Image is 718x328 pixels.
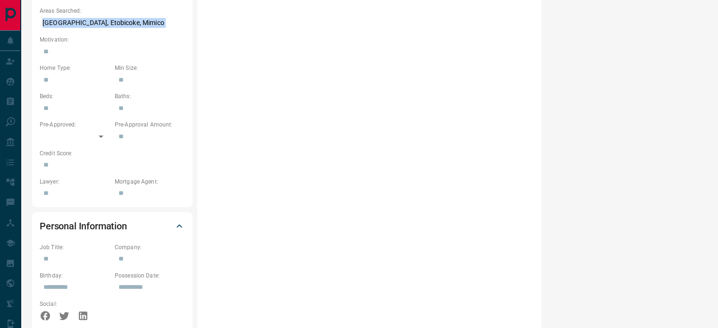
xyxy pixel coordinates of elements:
[115,177,185,186] p: Mortgage Agent:
[40,243,110,252] p: Job Title:
[40,215,185,237] div: Personal Information
[40,300,110,308] p: Social:
[115,64,185,72] p: Min Size:
[40,177,110,186] p: Lawyer:
[40,219,127,234] h2: Personal Information
[40,35,185,44] p: Motivation:
[40,15,185,31] p: [GEOGRAPHIC_DATA], Etobicoke, Mimico
[40,92,110,101] p: Beds:
[115,243,185,252] p: Company:
[40,120,110,129] p: Pre-Approved:
[40,7,185,15] p: Areas Searched:
[115,92,185,101] p: Baths:
[115,271,185,280] p: Possession Date:
[115,120,185,129] p: Pre-Approval Amount:
[40,271,110,280] p: Birthday:
[40,64,110,72] p: Home Type:
[40,149,185,158] p: Credit Score:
